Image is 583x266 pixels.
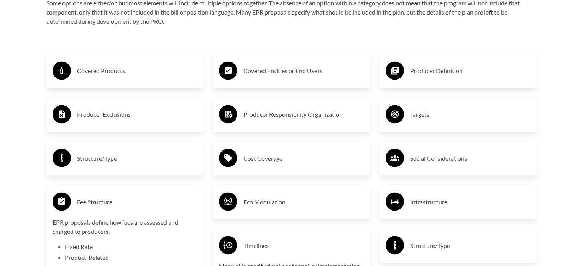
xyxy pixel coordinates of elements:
[410,239,531,251] h3: Structure/Type
[77,196,198,208] h3: Fee Structure
[410,196,531,208] h3: Infrastructure
[410,108,531,121] h3: Targets
[65,242,198,251] li: Fixed Rate
[243,239,364,251] h3: Timelines
[243,108,364,121] h3: Producer Responsibility Organization
[243,152,364,164] h3: Cost Coverage
[77,152,198,164] h3: Structure/Type
[410,65,531,77] h3: Producer Definition
[243,196,364,208] h3: Eco Modulation
[77,108,198,121] h3: Producer Exclusions
[53,217,198,236] p: EPR proposals define how fees are assessed and charged to producers.
[77,65,198,77] h3: Covered Products
[65,253,198,262] li: Product-Related
[410,152,531,164] h3: Social Considerations
[243,65,364,77] h3: Covered Entities or End Users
